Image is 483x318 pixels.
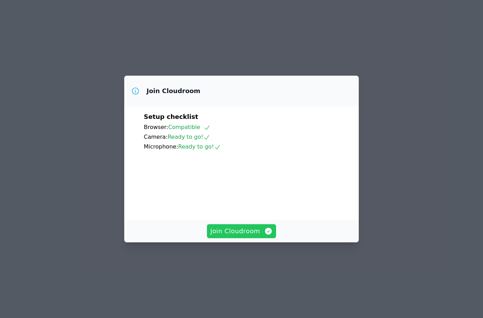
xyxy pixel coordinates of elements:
span: Ready to go! [168,134,210,140]
span: Compatible [168,124,210,130]
span: Browser: [144,124,168,130]
span: Join Cloudroom [210,226,273,236]
button: Join Cloudroom [207,224,276,238]
h3: Join Cloudroom [147,87,200,95]
span: Camera: [144,134,168,140]
span: Microphone: [144,143,178,150]
span: Ready to go! [178,143,221,150]
span: Setup checklist [144,113,198,120]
